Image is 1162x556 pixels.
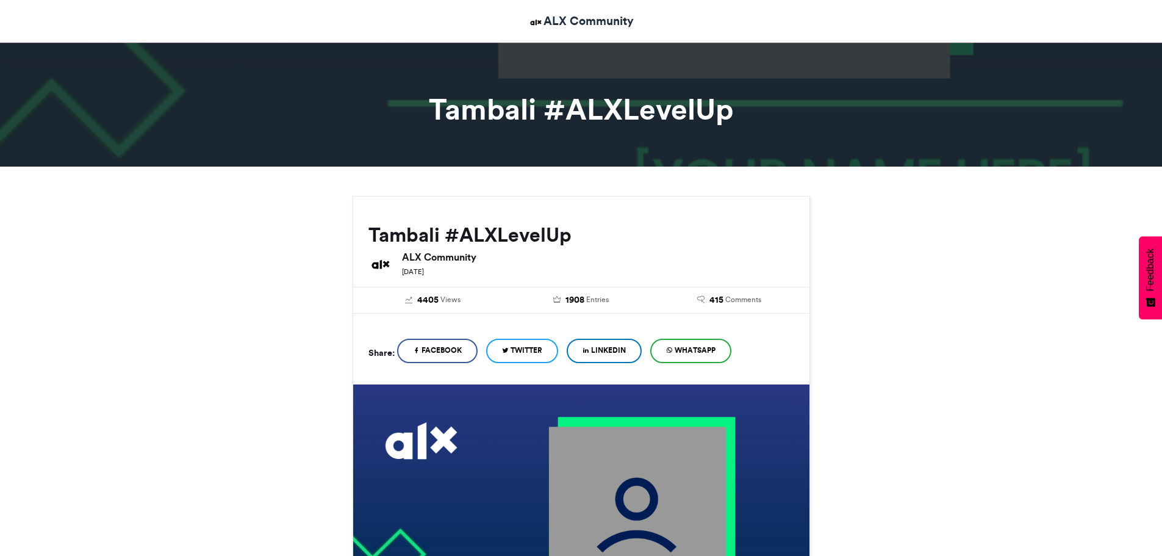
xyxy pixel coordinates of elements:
h6: ALX Community [402,252,794,262]
h1: Tambali #ALXLevelUp [243,95,920,124]
a: Twitter [486,339,558,363]
iframe: chat widget [1111,507,1150,544]
a: WhatsApp [650,339,731,363]
span: Comments [725,294,761,305]
a: LinkedIn [567,339,642,363]
h2: Tambali #ALXLevelUp [368,224,794,246]
a: 1908 Entries [516,294,646,307]
a: 4405 Views [368,294,498,307]
small: [DATE] [402,267,424,276]
a: Facebook [397,339,478,363]
span: Entries [586,294,609,305]
a: ALX Community [528,12,634,30]
span: 1908 [565,294,584,307]
span: 415 [709,294,723,307]
span: WhatsApp [675,345,715,356]
a: 415 Comments [664,294,794,307]
button: Feedback - Show survey [1139,236,1162,319]
span: Facebook [421,345,462,356]
span: Twitter [511,345,542,356]
span: Views [440,294,461,305]
h5: Share: [368,345,395,361]
span: 4405 [417,294,439,307]
span: Feedback [1145,248,1156,291]
span: LinkedIn [591,345,626,356]
img: ALX Community [368,252,393,276]
img: ALX Community [528,15,543,30]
